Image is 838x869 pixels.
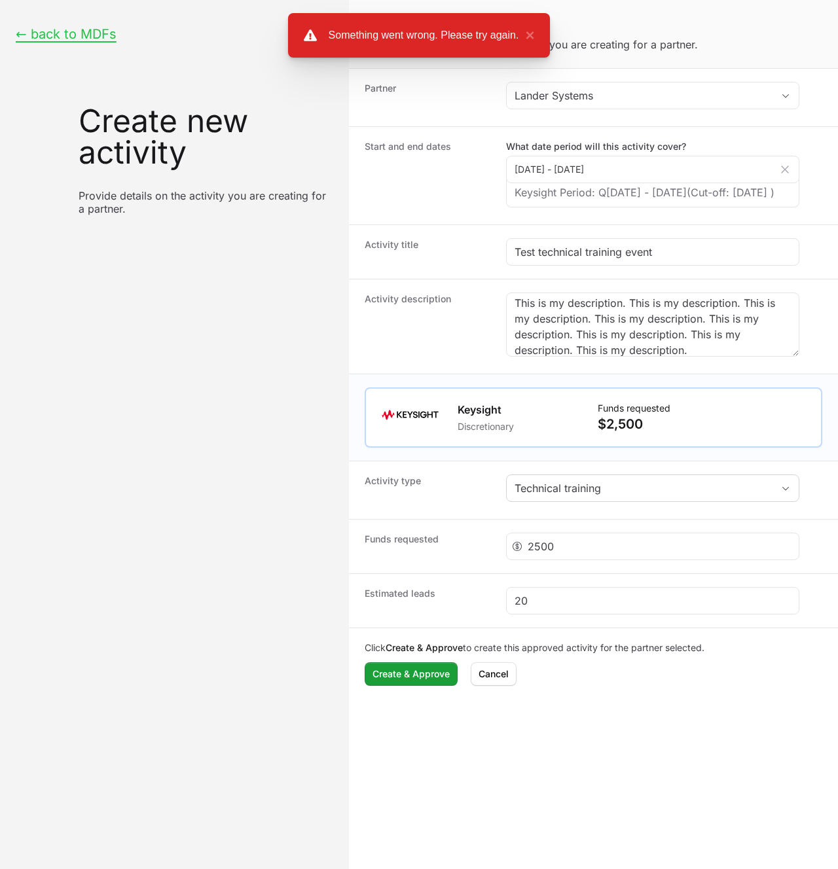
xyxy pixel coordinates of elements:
[528,539,791,554] input: Enter funds requested e.g. $2,500
[365,293,490,361] dt: Activity description
[479,666,509,682] span: Cancel
[386,642,463,653] b: Create & Approve
[365,641,822,654] p: Click to create this approved activity for the partner selected.
[365,82,490,113] dt: Partner
[373,666,450,682] span: Create & Approve
[329,27,519,43] div: Something went wrong. Please try again.
[515,593,791,609] input: Enter estimated number of leads
[16,26,117,43] button: ← back to MDFs
[471,662,517,686] button: Cancel
[458,420,514,433] p: Discretionary
[365,16,822,34] h1: Create new activity
[598,402,698,415] p: Funds requested
[382,402,445,428] img: Keysight
[506,156,799,183] input: DD MMM YYYY - DD MMM YYYY
[349,69,838,699] dl: Create activity form
[507,475,799,501] button: Technical training
[365,238,490,266] dt: Activity title
[773,82,799,109] div: Open
[365,37,822,52] p: Please provide details on the activity you are creating for a partner.
[365,140,490,211] dt: Start and end dates
[365,587,490,614] dt: Estimated leads
[458,402,514,417] h1: Keysight
[506,140,799,153] label: What date period will this activity cover?
[519,27,534,43] button: close
[365,474,490,506] dt: Activity type
[507,82,773,109] input: Search partner
[598,415,698,433] p: $2,500
[365,662,458,686] button: Create & Approve
[515,244,791,260] input: Activity title
[79,189,333,215] p: Provide details on the activity you are creating for a partner.
[506,178,799,207] div: Keysight Period: Q[DATE] - [DATE]
[687,186,774,199] span: (Cut-off: [DATE] )
[365,533,490,560] dt: Funds requested
[515,480,773,496] div: Technical training
[79,105,333,168] h3: Create new activity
